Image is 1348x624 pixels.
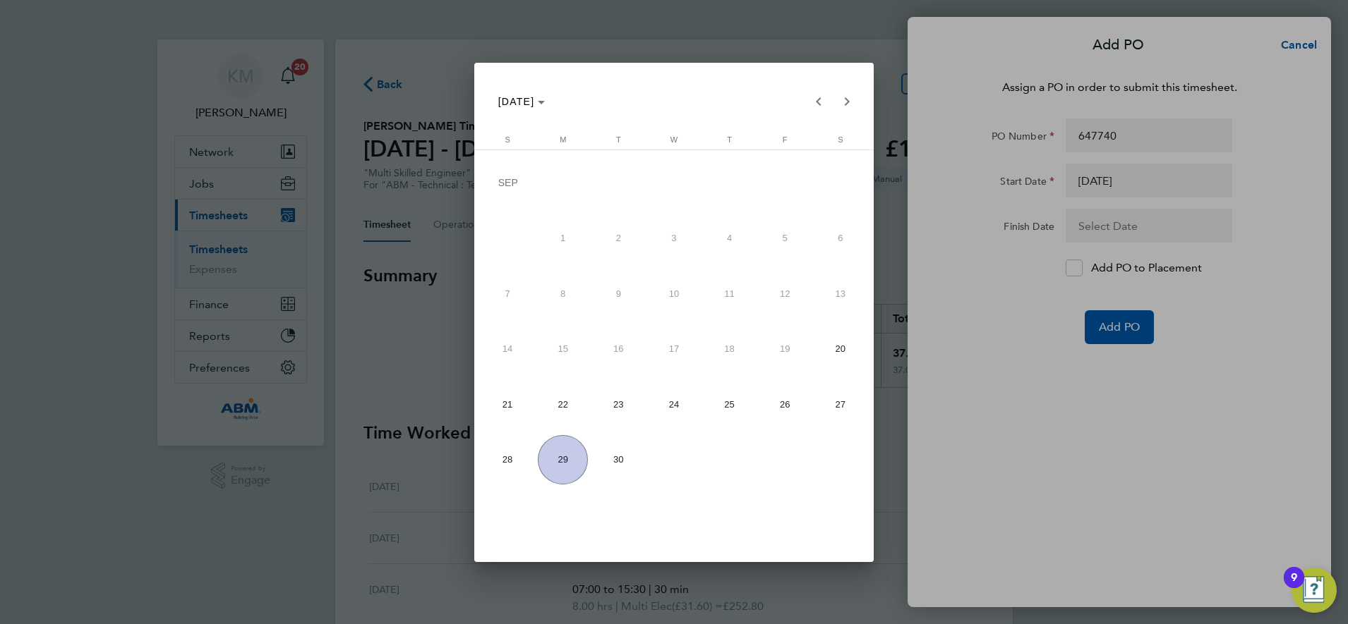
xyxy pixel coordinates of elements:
[757,210,813,266] button: September 5, 2025
[493,89,551,114] button: Choose month and year
[815,269,865,319] span: 13
[646,321,702,377] button: September 17, 2025
[591,432,646,488] button: September 30, 2025
[535,377,591,432] button: September 22, 2025
[783,135,788,144] span: F
[760,269,810,319] span: 12
[815,379,865,429] span: 27
[594,324,644,374] span: 16
[813,321,869,377] button: September 20, 2025
[594,213,644,263] span: 2
[646,377,702,432] button: September 24, 2025
[838,135,843,144] span: S
[483,269,533,319] span: 7
[535,432,591,488] button: September 29, 2025
[538,435,588,485] span: 29
[704,324,754,374] span: 18
[833,87,861,116] button: Next month
[815,213,865,263] span: 6
[591,210,646,266] button: September 2, 2025
[1292,568,1337,613] button: Open Resource Center, 9 new notifications
[727,135,732,144] span: T
[538,213,588,263] span: 1
[594,435,644,485] span: 30
[594,269,644,319] span: 9
[616,135,621,144] span: T
[480,155,868,211] td: SEP
[560,135,566,144] span: M
[757,321,813,377] button: September 19, 2025
[760,213,810,263] span: 5
[704,213,754,263] span: 4
[505,135,510,144] span: S
[757,266,813,322] button: September 12, 2025
[535,266,591,322] button: September 8, 2025
[591,266,646,322] button: September 9, 2025
[483,379,533,429] span: 21
[815,324,865,374] span: 20
[760,379,810,429] span: 26
[535,210,591,266] button: September 1, 2025
[702,210,757,266] button: September 4, 2025
[649,379,699,429] span: 24
[670,135,678,144] span: W
[538,269,588,319] span: 8
[757,377,813,432] button: September 26, 2025
[498,96,535,107] span: [DATE]
[813,377,869,432] button: September 27, 2025
[805,87,833,116] button: Previous month
[480,432,536,488] button: September 28, 2025
[535,321,591,377] button: September 15, 2025
[702,266,757,322] button: September 11, 2025
[813,210,869,266] button: September 6, 2025
[813,266,869,322] button: September 13, 2025
[538,379,588,429] span: 22
[480,377,536,432] button: September 21, 2025
[480,266,536,322] button: September 7, 2025
[591,377,646,432] button: September 23, 2025
[704,269,754,319] span: 11
[649,324,699,374] span: 17
[760,324,810,374] span: 19
[591,321,646,377] button: September 16, 2025
[702,377,757,432] button: September 25, 2025
[483,324,533,374] span: 14
[649,269,699,319] span: 10
[702,321,757,377] button: September 18, 2025
[1291,577,1297,596] div: 9
[594,379,644,429] span: 23
[646,266,702,322] button: September 10, 2025
[483,435,533,485] span: 28
[646,210,702,266] button: September 3, 2025
[649,213,699,263] span: 3
[480,321,536,377] button: September 14, 2025
[704,379,754,429] span: 25
[538,324,588,374] span: 15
